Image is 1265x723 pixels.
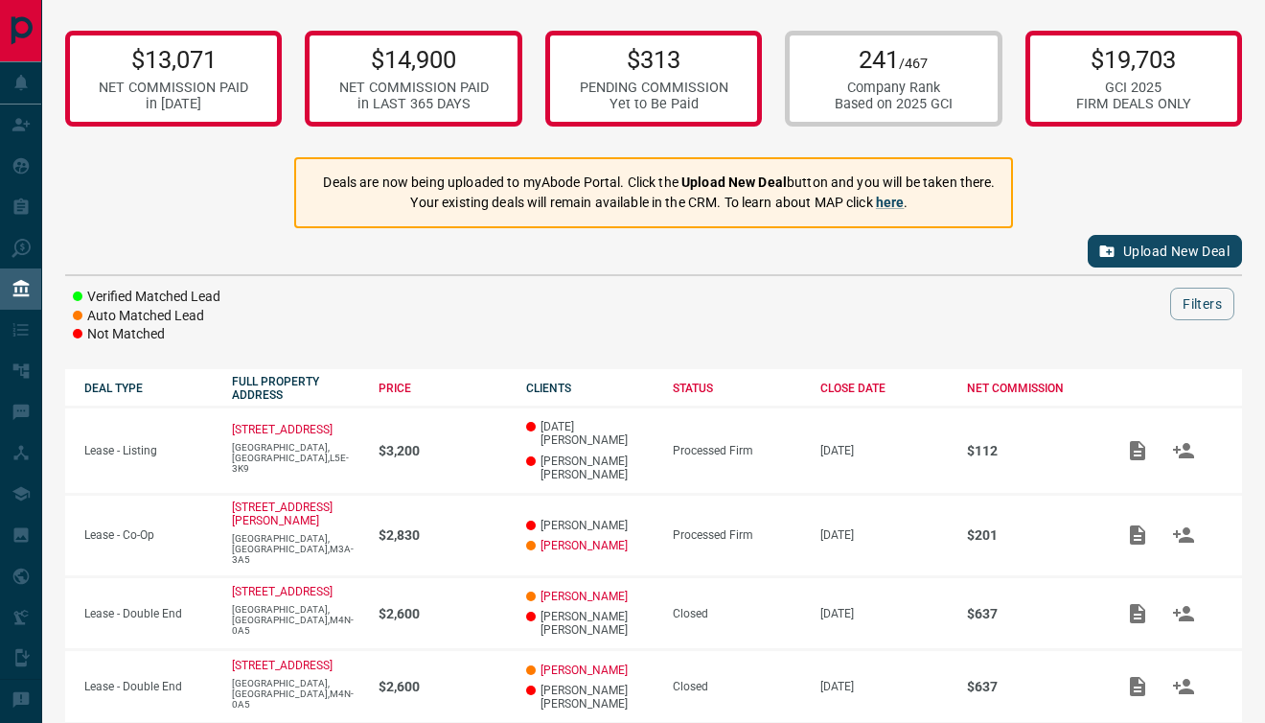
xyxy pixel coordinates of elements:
a: [STREET_ADDRESS] [232,423,333,436]
div: Closed [673,680,801,693]
div: Company Rank [835,80,953,96]
li: Auto Matched Lead [73,307,220,326]
span: Add / View Documents [1115,679,1161,692]
p: Lease - Double End [84,680,213,693]
strong: Upload New Deal [681,175,787,190]
p: [DATE] [820,680,949,693]
li: Verified Matched Lead [73,288,220,307]
div: Processed Firm [673,444,801,457]
a: [PERSON_NAME] [540,664,628,677]
div: STATUS [673,382,801,395]
div: Processed Firm [673,528,801,542]
a: here [876,195,905,210]
div: FIRM DEALS ONLY [1076,96,1191,112]
div: NET COMMISSION [967,382,1095,395]
p: [DATE] [820,528,949,542]
div: CLIENTS [526,382,655,395]
span: Match Clients [1161,679,1207,692]
div: GCI 2025 [1076,80,1191,96]
p: $19,703 [1076,45,1191,74]
p: [GEOGRAPHIC_DATA],[GEOGRAPHIC_DATA],M3A-3A5 [232,533,360,565]
span: Match Clients [1161,443,1207,456]
div: CLOSE DATE [820,382,949,395]
p: $112 [967,443,1095,458]
a: [STREET_ADDRESS] [232,659,333,672]
p: $3,200 [379,443,507,458]
p: $2,600 [379,679,507,694]
p: $637 [967,606,1095,621]
p: [GEOGRAPHIC_DATA],[GEOGRAPHIC_DATA],L5E-3K9 [232,442,360,474]
p: Deals are now being uploaded to myAbode Portal. Click the button and you will be taken there. [323,173,995,193]
div: FULL PROPERTY ADDRESS [232,375,360,402]
button: Upload New Deal [1088,235,1242,268]
p: $637 [967,679,1095,694]
div: in LAST 365 DAYS [339,96,489,112]
div: DEAL TYPE [84,382,213,395]
p: [PERSON_NAME] [PERSON_NAME] [526,610,655,637]
div: in [DATE] [99,96,248,112]
div: Yet to Be Paid [580,96,728,112]
p: [DATE] [820,607,949,620]
p: [PERSON_NAME] [PERSON_NAME] [526,455,655,481]
p: $201 [967,527,1095,543]
div: NET COMMISSION PAID [99,80,248,96]
p: [GEOGRAPHIC_DATA],[GEOGRAPHIC_DATA],M4N-0A5 [232,604,360,636]
p: Lease - Listing [84,444,213,457]
div: Based on 2025 GCI [835,96,953,112]
div: PRICE [379,382,507,395]
p: $2,600 [379,606,507,621]
span: Match Clients [1161,528,1207,542]
div: Closed [673,607,801,620]
span: Add / View Documents [1115,606,1161,619]
p: 241 [835,45,953,74]
li: Not Matched [73,325,220,344]
button: Filters [1170,288,1234,320]
p: [DATE][PERSON_NAME] [526,420,655,447]
p: $313 [580,45,728,74]
a: [STREET_ADDRESS] [232,585,333,598]
span: Add / View Documents [1115,443,1161,456]
p: [GEOGRAPHIC_DATA],[GEOGRAPHIC_DATA],M4N-0A5 [232,678,360,710]
p: $2,830 [379,527,507,543]
a: [STREET_ADDRESS][PERSON_NAME] [232,501,333,527]
p: [PERSON_NAME] [526,519,655,532]
span: Match Clients [1161,606,1207,619]
span: Add / View Documents [1115,528,1161,542]
div: NET COMMISSION PAID [339,80,489,96]
p: Your existing deals will remain available in the CRM. To learn about MAP click . [323,193,995,213]
p: Lease - Co-Op [84,528,213,542]
span: /467 [899,56,928,72]
p: [PERSON_NAME] [PERSON_NAME] [526,684,655,711]
div: PENDING COMMISSION [580,80,728,96]
p: [DATE] [820,444,949,457]
a: [PERSON_NAME] [540,590,628,603]
p: $14,900 [339,45,489,74]
p: Lease - Double End [84,607,213,620]
p: $13,071 [99,45,248,74]
a: [PERSON_NAME] [540,539,628,552]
